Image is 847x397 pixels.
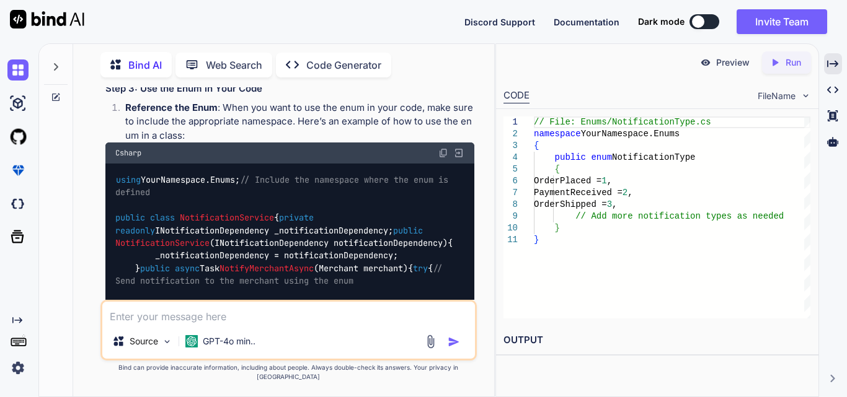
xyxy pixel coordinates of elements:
span: YourNamespace.Enums [581,129,680,139]
div: 1 [503,116,518,128]
span: // Include the namespace where the enum is defined [115,174,453,198]
span: class [150,212,175,224]
div: 3 [503,140,518,152]
span: enum [591,152,612,162]
span: Discord Support [464,17,535,27]
p: Source [130,335,158,347]
span: Task ( ) [140,263,408,274]
span: INotificationDependency notificationDependency [215,237,443,248]
span: Dark mode [638,15,685,28]
button: Discord Support [464,15,535,28]
li: : When you want to use the enum in your code, make sure to include the appropriate namespace. Her... [115,101,474,143]
span: PaymentReceived = [534,188,623,198]
span: private [279,212,314,224]
div: 7 [503,187,518,199]
span: Documentation [554,17,619,27]
button: Documentation [554,15,619,28]
img: Bind AI [10,10,84,28]
p: Preview [716,56,750,69]
span: NotifyMerchantAsync [220,263,314,274]
span: Csharp [115,148,141,158]
span: FileName [758,90,796,102]
img: copy [438,148,448,158]
span: , [612,199,617,209]
span: { [555,164,560,174]
span: OrderShipped = [534,199,607,209]
img: githubLight [7,126,29,147]
img: preview [700,57,711,68]
img: attachment [423,334,438,349]
span: } [555,223,560,233]
span: 3 [607,199,612,209]
img: Open in Browser [453,147,464,159]
span: public [140,263,170,274]
span: NotificationService [115,237,210,248]
span: } [534,235,539,245]
span: // File: Enums/NotificationType.cs [534,117,711,127]
span: , [607,176,612,186]
span: 2 [623,188,627,198]
span: readonly [115,225,155,236]
span: 1 [601,176,606,186]
img: icon [448,336,460,348]
div: CODE [503,89,530,103]
strong: Reference the Enum [125,102,218,113]
img: darkCloudIdeIcon [7,193,29,214]
span: public [393,225,423,236]
span: NotificationService [180,212,274,224]
p: Bind AI [128,58,162,72]
p: GPT-4o min.. [203,335,255,347]
div: 5 [503,164,518,175]
button: Invite Team [737,9,827,34]
span: async [175,263,200,274]
div: 4 [503,152,518,164]
img: premium [7,160,29,181]
span: // Add more notification types as needed [575,211,784,221]
span: { [534,141,539,151]
span: using [116,174,141,185]
div: 8 [503,199,518,211]
span: public [115,212,145,224]
h2: OUTPUT [496,326,818,355]
p: Run [786,56,801,69]
p: Code Generator [306,58,381,72]
span: , [627,188,632,198]
img: chevron down [800,90,811,101]
span: NotificationType [612,152,695,162]
img: chat [7,59,29,81]
img: ai-studio [7,93,29,114]
div: 9 [503,211,518,222]
div: 2 [503,128,518,140]
span: ( ) [115,225,448,248]
span: // Send notification to the merchant using the enum [115,263,448,286]
span: public [555,152,586,162]
span: Merchant merchant [319,263,403,274]
p: Bind can provide inaccurate information, including about people. Always double-check its answers.... [100,363,477,382]
div: 10 [503,222,518,234]
span: OrderPlaced = [534,176,601,186]
img: settings [7,357,29,378]
div: 11 [503,234,518,246]
span: namespace [534,129,581,139]
p: Web Search [206,58,262,72]
h3: Step 3: Use the Enum in Your Code [105,82,474,96]
img: GPT-4o mini [185,335,198,347]
img: Pick Models [162,336,172,347]
span: try [413,263,428,274]
div: 6 [503,175,518,187]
